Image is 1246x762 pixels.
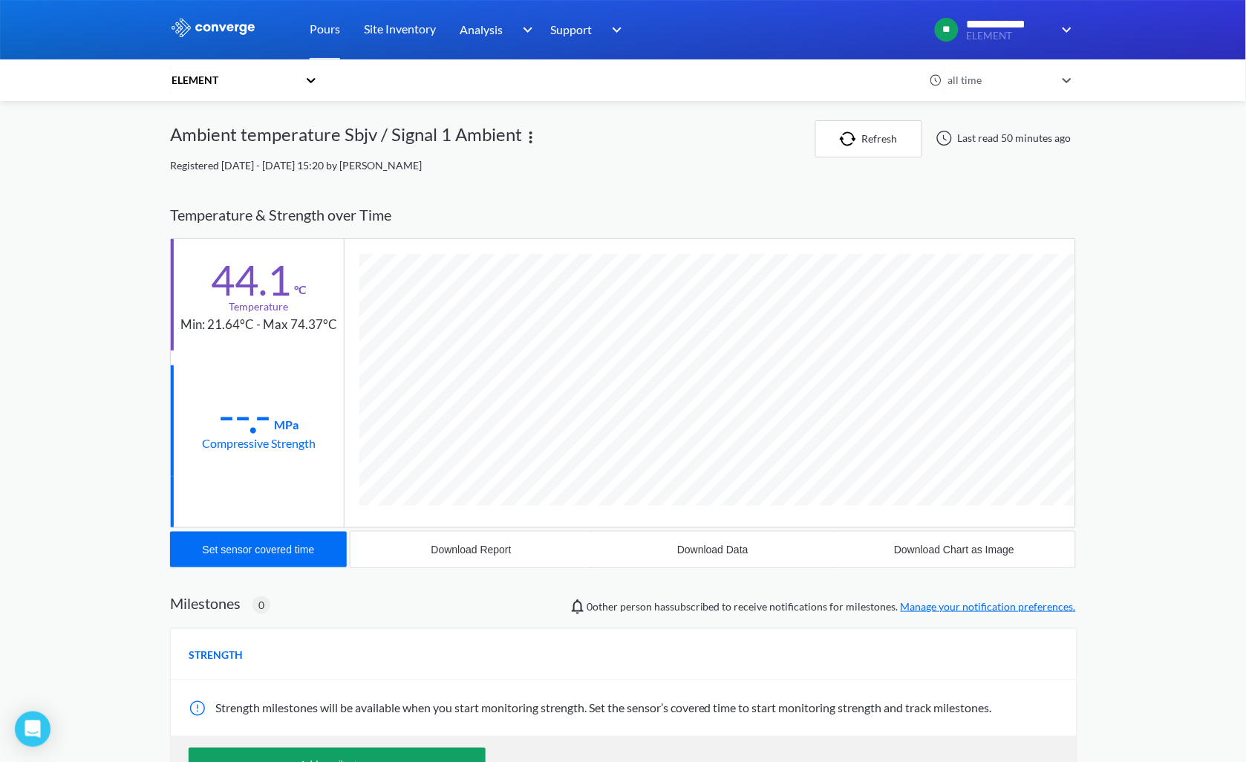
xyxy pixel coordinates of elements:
span: 0 other [587,600,618,613]
span: Strength milestones will be available when you start monitoring strength. Set the sensor’s covere... [215,701,992,715]
button: Download Chart as Image [834,532,1075,567]
div: --.- [219,397,272,434]
div: Temperature & Strength over Time [170,192,1076,238]
img: downArrow.svg [513,21,537,39]
div: Min: 21.64°C - Max 74.37°C [180,315,337,335]
img: downArrow.svg [1052,21,1076,39]
img: icon-refresh.svg [840,131,862,146]
span: STRENGTH [189,647,243,663]
div: Compressive Strength [202,434,316,452]
img: more.svg [522,128,540,146]
span: person has subscribed to receive notifications for milestones. [587,599,1076,615]
div: ELEMENT [170,72,298,88]
span: ELEMENT [967,30,1052,42]
div: Set sensor covered time [203,544,315,556]
button: Set sensor covered time [170,532,347,567]
div: Last read 50 minutes ago [928,129,1076,147]
button: Refresh [815,120,922,157]
div: all time [944,72,1055,88]
div: Temperature [229,299,289,315]
span: Registered [DATE] - [DATE] 15:20 by [PERSON_NAME] [170,159,422,172]
span: Support [550,20,592,39]
div: Download Data [677,544,748,556]
div: Download Report [431,544,512,556]
div: Ambient temperature Sbjv / Signal 1 Ambient [170,120,522,157]
img: notifications-icon.svg [569,598,587,616]
div: 44.1 [211,261,291,299]
img: icon-clock.svg [930,74,943,87]
a: Manage your notification preferences. [901,600,1076,613]
img: logo_ewhite.svg [170,18,256,37]
div: Open Intercom Messenger [15,711,50,747]
div: Download Chart as Image [894,544,1014,556]
button: Download Data [592,532,833,567]
span: Analysis [460,20,503,39]
span: 0 [258,597,264,613]
h2: Milestones [170,594,241,612]
img: downArrow.svg [602,21,626,39]
button: Download Report [350,532,592,567]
